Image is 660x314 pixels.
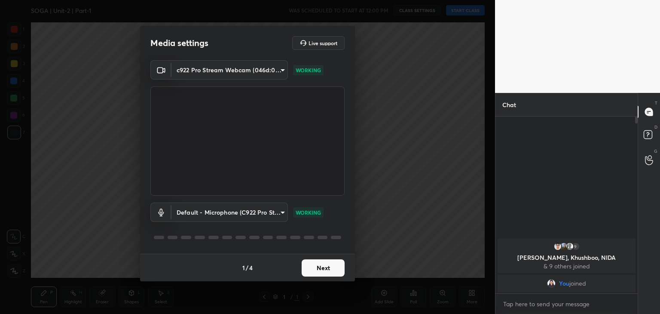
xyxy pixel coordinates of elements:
[569,280,586,287] span: joined
[559,280,569,287] span: You
[246,263,248,272] h4: /
[654,124,657,130] p: D
[249,263,253,272] h4: 4
[171,60,288,80] div: c922 Pro Stream Webcam (046d:085c)
[495,93,523,116] p: Chat
[309,40,337,46] h5: Live support
[547,279,556,288] img: 1d9caf79602a43199c593e4a951a70c3.jpg
[503,263,630,270] p: & 9 others joined
[150,37,208,49] h2: Media settings
[654,148,657,154] p: G
[495,237,638,294] div: grid
[553,242,562,251] img: 14a880d005364e629a651db6cd6ebca9.jpg
[655,100,657,106] p: T
[571,242,580,251] div: 9
[171,203,288,222] div: c922 Pro Stream Webcam (046d:085c)
[565,242,574,251] img: default.png
[302,259,345,277] button: Next
[296,209,321,216] p: WORKING
[296,66,321,74] p: WORKING
[503,254,630,261] p: [PERSON_NAME], Khushboo, NIDA
[242,263,245,272] h4: 1
[559,242,568,251] img: f37aaacd6e2547f6aaa3050de520902f.jpg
